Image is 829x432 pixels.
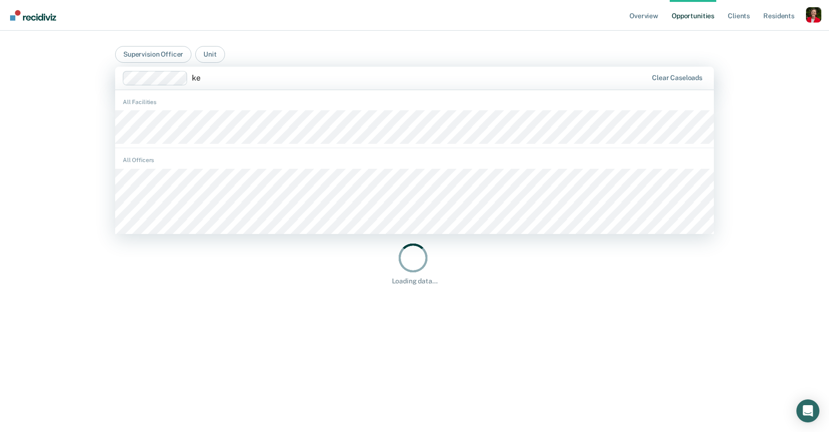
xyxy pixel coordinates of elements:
[796,399,819,422] div: Open Intercom Messenger
[392,277,438,285] div: Loading data...
[115,46,191,63] button: Supervision Officer
[195,46,225,63] button: Unit
[806,7,821,23] button: Profile dropdown button
[10,10,56,21] img: Recidiviz
[115,156,714,164] div: All Officers
[115,98,714,106] div: All Facilities
[652,74,702,82] div: Clear caseloads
